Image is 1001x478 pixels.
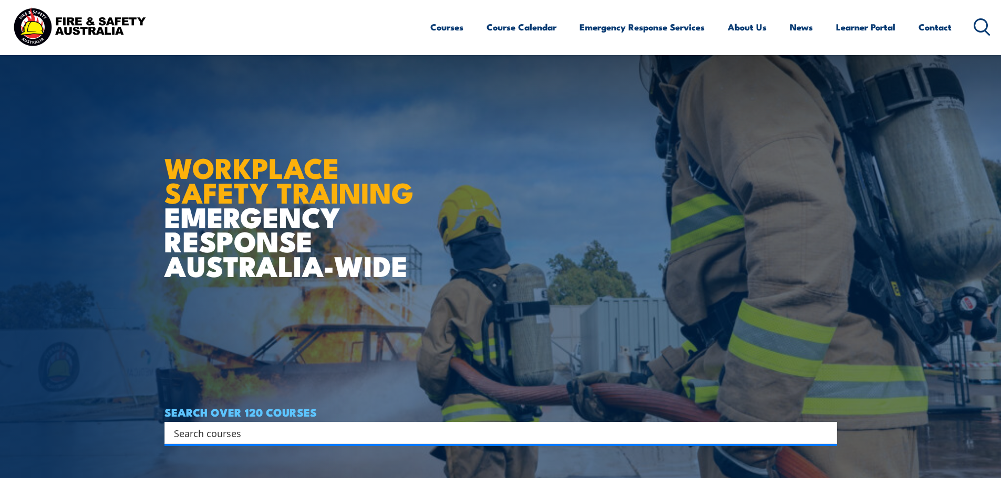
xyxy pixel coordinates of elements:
a: Course Calendar [487,13,556,41]
a: Learner Portal [836,13,895,41]
a: Contact [919,13,952,41]
form: Search form [176,426,816,440]
h4: SEARCH OVER 120 COURSES [164,406,837,418]
a: Courses [430,13,463,41]
input: Search input [174,425,814,441]
a: About Us [728,13,767,41]
button: Search magnifier button [819,426,833,440]
a: Emergency Response Services [580,13,705,41]
a: News [790,13,813,41]
h1: EMERGENCY RESPONSE AUSTRALIA-WIDE [164,129,421,278]
strong: WORKPLACE SAFETY TRAINING [164,145,414,213]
